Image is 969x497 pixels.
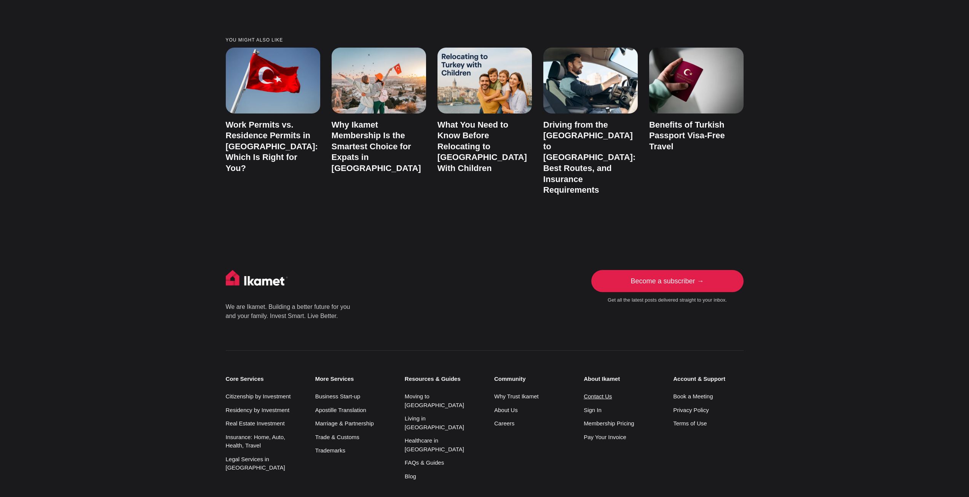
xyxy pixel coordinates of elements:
[315,420,374,427] a: Marriage & Partnership
[494,420,514,427] a: Careers
[405,393,464,408] a: Moving to [GEOGRAPHIC_DATA]
[226,456,285,471] a: Legal Services in [GEOGRAPHIC_DATA]
[315,376,385,382] small: More Services
[584,393,612,400] a: Contact Us
[315,434,359,440] a: Trade & Customs
[315,447,345,454] a: Trademarks
[591,270,744,292] a: Become a subscriber →
[649,120,725,151] a: Benefits of Turkish Passport Visa-Free Travel
[649,48,744,113] img: Benefits of Turkish Passport Visa-Free Travel
[226,302,351,321] p: We are Ikamet. Building a better future for you and your family. Invest Smart. Live Better.
[332,120,421,173] a: Why Ikamet Membership Is the Smartest Choice for Expats in [GEOGRAPHIC_DATA]
[494,407,518,413] a: About Us
[673,407,709,413] a: Privacy Policy
[673,420,707,427] a: Terms of Use
[226,120,318,173] a: Work Permits vs. Residence Permits in [GEOGRAPHIC_DATA]: Which Is Right for You?
[437,48,532,113] img: What You Need to Know Before Relocating to Turkey With Children
[494,393,539,400] a: Why Trust Ikamet
[405,415,464,430] a: Living in [GEOGRAPHIC_DATA]
[226,38,744,43] small: You might also like
[332,48,426,113] img: Why Ikamet Membership Is the Smartest Choice for Expats in Türkiye
[584,407,602,413] a: Sign In
[226,270,288,289] img: Ikamet home
[584,376,654,382] small: About Ikamet
[226,376,296,382] small: Core Services
[226,420,285,427] a: Real Estate Investment
[405,473,416,479] a: Blog
[673,376,743,382] small: Account & Support
[226,407,290,413] a: Residency by Investment
[494,376,564,382] small: Community
[673,393,713,400] a: Book a Meeting
[405,437,464,452] a: Healthcare in [GEOGRAPHIC_DATA]
[405,459,444,466] a: FAQs & Guides
[315,393,360,400] a: Business Start-up
[584,434,626,440] a: Pay Your Invoice
[405,376,475,382] small: Resources & Guides
[543,48,638,113] img: Driving from the UK to Türkiye: Best Routes, and Insurance Requirements
[543,120,635,195] a: Driving from the [GEOGRAPHIC_DATA] to [GEOGRAPHIC_DATA]: Best Routes, and Insurance Requirements
[226,48,320,113] img: Work Permits vs. Residence Permits in Türkiye: Which Is Right for You?
[437,120,527,173] a: What You Need to Know Before Relocating to [GEOGRAPHIC_DATA] With Children
[226,393,291,400] a: Citizenship by Investment
[591,297,744,304] small: Get all the latest posts delivered straight to your inbox.
[315,407,366,413] a: Apostille Translation
[584,420,634,427] a: Membership Pricing
[226,434,286,449] a: Insurance: Home, Auto, Health, Travel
